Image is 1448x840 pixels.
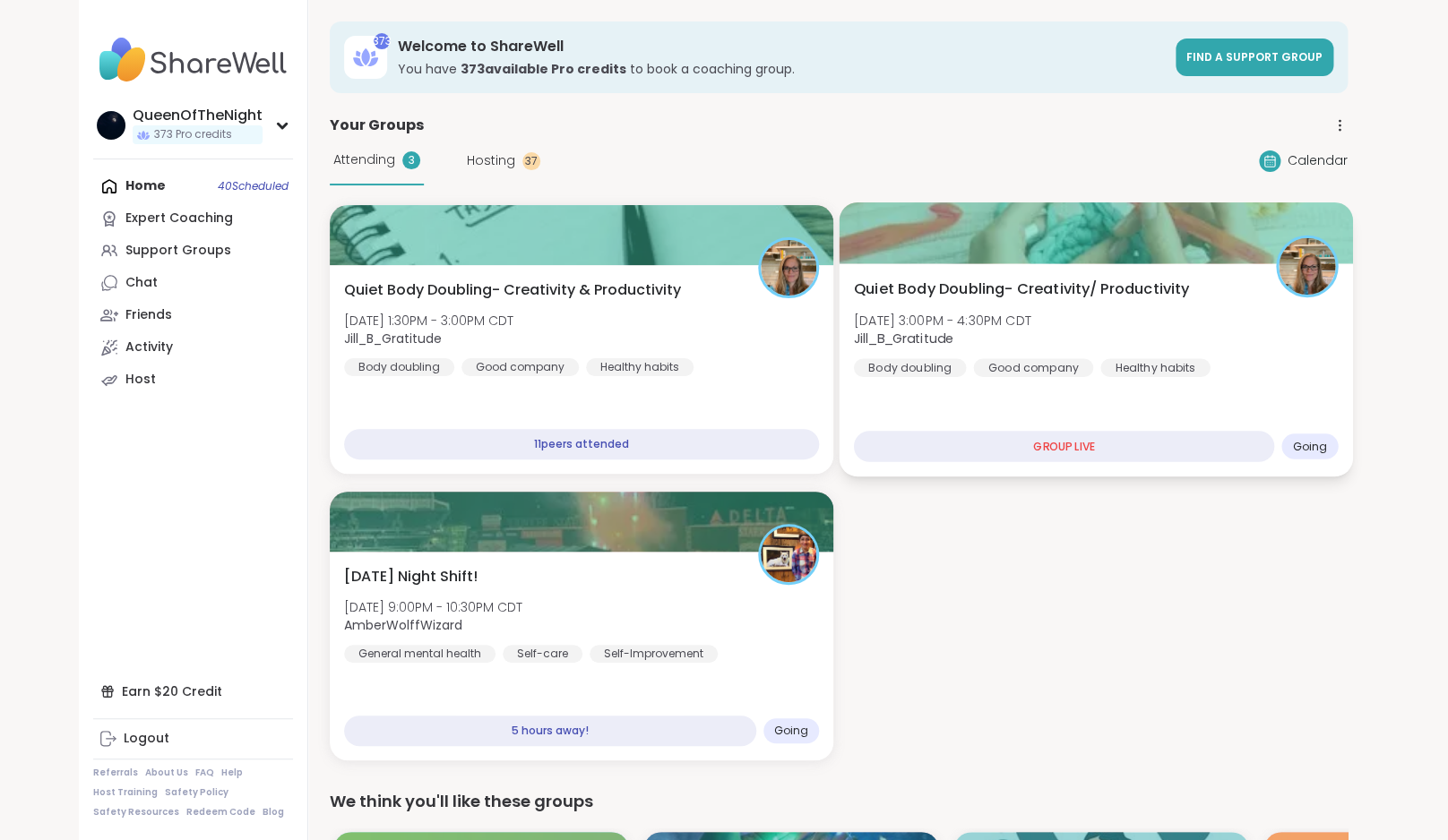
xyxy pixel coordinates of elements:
[761,527,816,582] img: AmberWolffWizard
[221,767,243,779] a: Help
[154,127,232,142] span: 373 Pro credits
[761,240,816,296] img: Jill_B_Gratitude
[333,150,395,169] span: Attending
[344,330,442,347] b: Jill_B_Gratitude
[854,311,1031,329] span: [DATE] 3:00PM - 4:30PM CDT
[186,806,255,819] a: Redeem Code
[344,358,454,376] div: Body doubling
[165,786,228,799] a: Safety Policy
[93,786,158,799] a: Host Training
[195,767,214,779] a: FAQ
[125,274,158,292] div: Chat
[1186,49,1323,64] span: Find a support group
[398,60,1165,78] h3: You have to book a coaching group.
[344,716,756,746] div: 5 hours away!
[854,431,1274,462] div: GROUP LIVE
[93,675,293,707] div: Earn $20 Credit
[93,29,293,91] img: ShareWell Nav Logo
[125,210,233,227] div: Expert Coaching
[467,151,515,170] span: Hosting
[93,364,293,396] a: Host
[344,645,496,663] div: General mental health
[145,767,188,779] a: About Us
[503,645,582,663] div: Self-care
[374,33,390,49] div: 373
[344,312,513,330] span: [DATE] 1:30PM - 3:00PM CDT
[402,151,420,169] div: 3
[133,106,263,125] div: QueenOfTheNight
[97,111,125,140] img: QueenOfTheNight
[93,331,293,364] a: Activity
[93,806,179,819] a: Safety Resources
[590,645,718,663] div: Self-Improvement
[1176,39,1333,76] a: Find a support group
[1292,439,1327,453] span: Going
[125,371,156,389] div: Host
[854,279,1189,300] span: Quiet Body Doubling- Creativity/ Productivity
[93,767,138,779] a: Referrals
[344,598,522,616] span: [DATE] 9:00PM - 10:30PM CDT
[1279,238,1335,295] img: Jill_B_Gratitude
[461,358,579,376] div: Good company
[330,789,1348,814] div: We think you'll like these groups
[1288,151,1348,170] span: Calendar
[1100,358,1210,376] div: Healthy habits
[973,358,1093,376] div: Good company
[586,358,694,376] div: Healthy habits
[93,202,293,235] a: Expert Coaching
[93,235,293,267] a: Support Groups
[522,152,540,170] div: 37
[124,730,169,748] div: Logout
[344,429,819,459] div: 11 peers attended
[344,616,462,634] b: AmberWolffWizard
[93,267,293,299] a: Chat
[854,358,966,376] div: Body doubling
[125,242,231,260] div: Support Groups
[854,330,953,347] b: Jill_B_Gratitude
[93,299,293,331] a: Friends
[398,37,1165,56] h3: Welcome to ShareWell
[344,279,681,301] span: Quiet Body Doubling- Creativity & Productivity
[774,724,808,738] span: Going
[461,60,626,78] b: 373 available Pro credit s
[330,115,424,136] span: Your Groups
[125,306,172,324] div: Friends
[125,339,173,356] div: Activity
[263,806,284,819] a: Blog
[344,566,478,587] span: [DATE] Night Shift!
[93,723,293,755] a: Logout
